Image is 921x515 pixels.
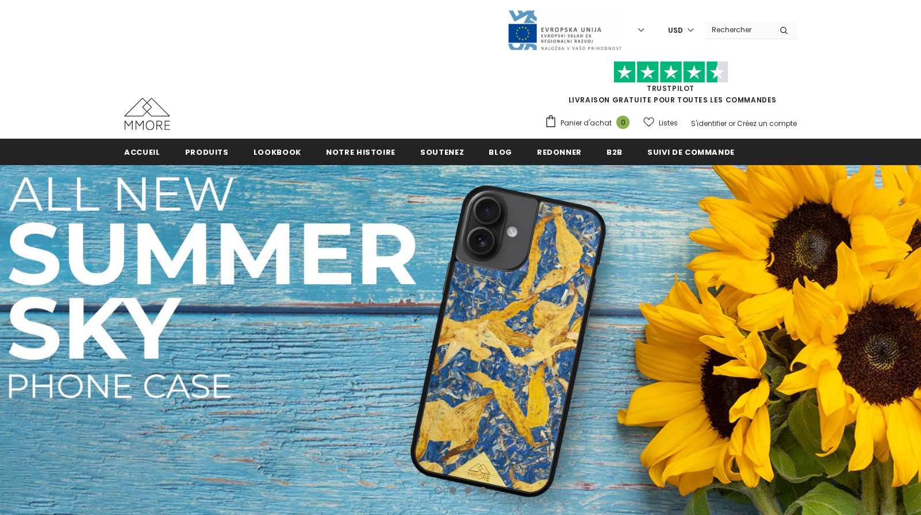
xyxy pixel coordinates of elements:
[489,139,512,165] a: Blog
[254,147,301,158] span: Lookbook
[124,98,170,130] img: Cas MMORE
[420,147,464,158] span: soutenez
[537,139,582,165] a: Redonner
[613,61,728,83] img: Faites confiance aux étoiles pilotes
[705,21,771,38] input: Search Site
[185,147,229,158] span: Produits
[737,119,797,128] a: Créez un compte
[537,147,582,158] span: Redonner
[479,487,486,494] button: 4
[668,25,683,36] span: USD
[489,147,512,158] span: Blog
[465,487,471,494] button: 3
[616,116,630,129] span: 0
[124,147,160,158] span: Accueil
[647,83,694,93] a: TrustPilot
[728,119,735,128] span: or
[450,487,456,494] button: 2
[124,139,160,165] a: Accueil
[507,9,622,51] img: Javni Razpis
[544,66,797,105] span: LIVRAISON GRATUITE POUR TOUTES LES COMMANDES
[254,139,301,165] a: Lookbook
[185,139,229,165] a: Produits
[420,139,464,165] a: soutenez
[643,113,678,133] a: Listes
[691,119,727,128] a: S'identifier
[607,139,623,165] a: B2B
[647,147,735,158] span: Suivi de commande
[544,115,635,132] a: Panier d'achat 0
[659,117,678,129] span: Listes
[647,139,735,165] a: Suivi de commande
[326,139,396,165] a: Notre histoire
[326,147,396,158] span: Notre histoire
[507,25,622,35] a: Javni Razpis
[561,117,612,129] span: Panier d'achat
[435,487,442,494] button: 1
[607,147,623,158] span: B2B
